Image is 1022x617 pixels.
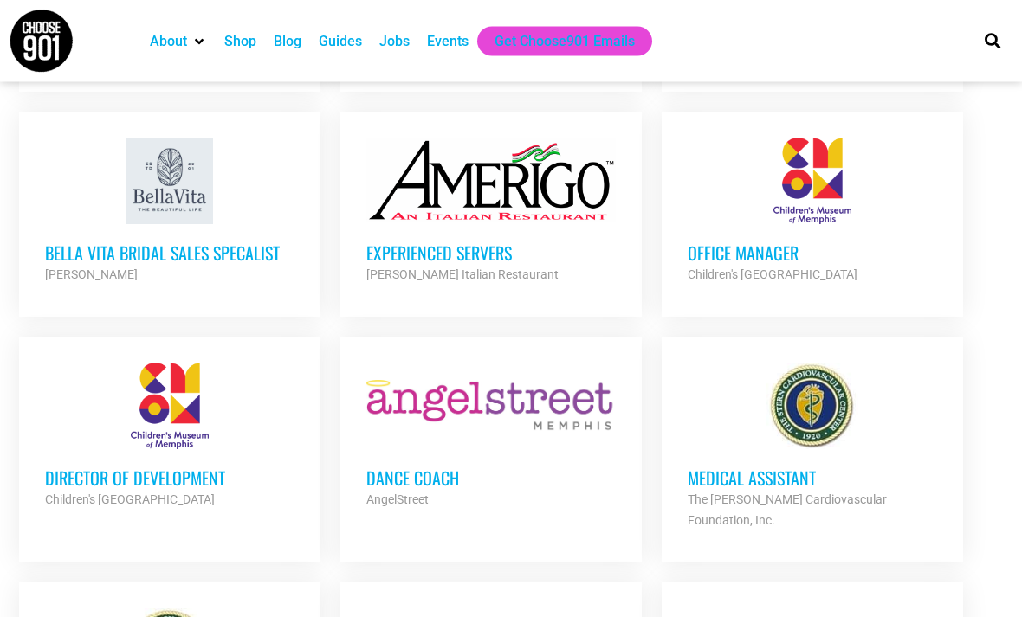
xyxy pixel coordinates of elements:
a: Bella Vita Bridal Sales Specalist [PERSON_NAME] [19,112,320,312]
div: Search [978,27,1006,55]
a: Office Manager Children's [GEOGRAPHIC_DATA] [662,112,963,312]
strong: AngelStreet [366,493,429,507]
a: Guides [319,31,362,52]
nav: Main nav [141,27,955,56]
h3: Experienced Servers [366,242,616,265]
div: About [141,27,216,56]
a: Director of Development Children's [GEOGRAPHIC_DATA] [19,337,320,537]
h3: Bella Vita Bridal Sales Specalist [45,242,294,265]
a: Experienced Servers [PERSON_NAME] Italian Restaurant [340,112,642,312]
strong: Children's [GEOGRAPHIC_DATA] [45,493,215,507]
strong: Children's [GEOGRAPHIC_DATA] [688,268,857,282]
a: Events [427,31,469,52]
h3: Medical Assistant [688,467,937,490]
strong: [PERSON_NAME] Italian Restaurant [366,268,559,282]
a: Get Choose901 Emails [495,31,635,52]
a: Jobs [379,31,410,52]
h3: Dance Coach [366,467,616,490]
a: Shop [224,31,256,52]
a: Dance Coach AngelStreet [340,337,642,537]
h3: Office Manager [688,242,937,265]
a: Blog [274,31,301,52]
strong: The [PERSON_NAME] Cardiovascular Foundation, Inc. [688,493,887,528]
a: About [150,31,187,52]
a: Medical Assistant The [PERSON_NAME] Cardiovascular Foundation, Inc. [662,337,963,557]
h3: Director of Development [45,467,294,490]
strong: [PERSON_NAME] [45,268,138,282]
